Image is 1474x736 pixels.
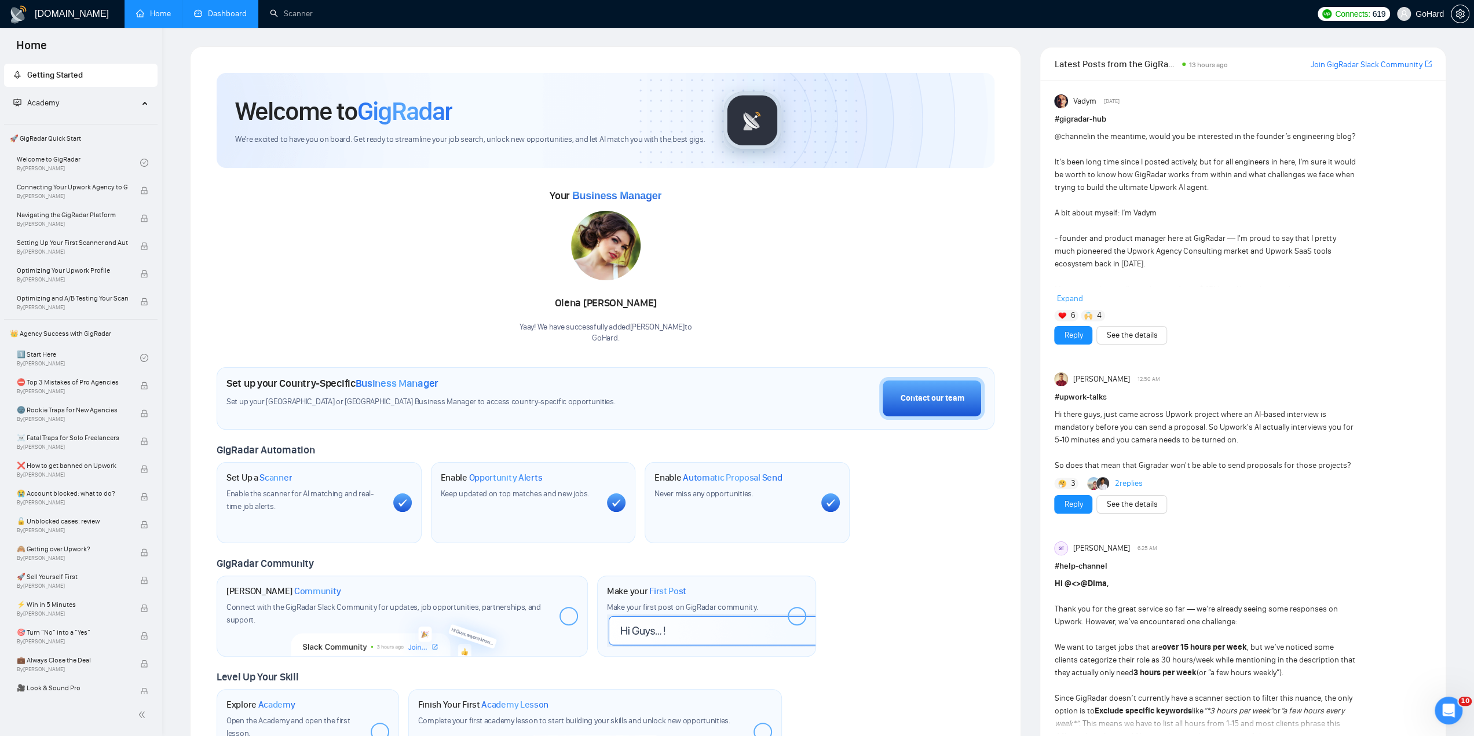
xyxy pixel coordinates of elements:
div: Hi there guys, just came across Upwork project where an AI-based interview is mandatory before yo... [1054,408,1356,472]
span: 🚀 Sell Yourself First [17,571,128,583]
span: Academy Lesson [481,699,548,711]
span: lock [140,521,148,529]
span: We're excited to have you on board. Get ready to streamline your job search, unlock new opportuni... [235,134,705,145]
span: 👑 Agency Success with GigRadar [5,322,156,345]
span: 😭 Account blocked: what to do? [17,488,128,499]
span: 619 [1373,8,1385,20]
h1: Enable [441,472,543,484]
button: See the details [1096,326,1167,345]
span: By [PERSON_NAME] [17,304,128,311]
strong: Exclude specific keywords [1094,706,1191,716]
img: upwork-logo.png [1322,9,1332,19]
span: Connect with the GigRadar Slack Community for updates, job opportunities, partnerships, and support. [226,602,541,625]
span: ☠️ Fatal Traps for Solo Freelancers [17,432,128,444]
span: By [PERSON_NAME] [17,444,128,451]
span: lock [140,298,148,306]
span: Never miss any opportunities. [654,489,753,499]
span: 6:25 AM [1137,543,1157,554]
span: lock [140,437,148,445]
span: rocket [13,71,21,79]
span: ❌ How to get banned on Upwork [17,460,128,471]
span: Keep updated on top matches and new jobs. [441,489,590,499]
span: Connects: [1335,8,1370,20]
span: 6 [1071,310,1076,321]
span: lock [140,660,148,668]
span: lock [140,270,148,278]
strong: 3 hours per week [1133,668,1196,678]
img: 🤔 [1058,479,1066,488]
span: Vadym [1073,95,1096,108]
span: [DATE] [1104,96,1120,107]
div: in the meantime, would you be interested in the founder’s engineering blog? It’s been long time s... [1054,130,1356,385]
span: Business Manager [572,190,661,202]
span: Navigating the GigRadar Platform [17,209,128,221]
span: lock [140,576,148,584]
span: Business Manager [356,377,438,390]
strong: Hi @<>@Dima, [1054,578,1108,588]
h1: # gigradar-hub [1054,113,1432,126]
h1: Finish Your First [418,699,548,711]
a: 2replies [1115,478,1143,489]
span: [PERSON_NAME] [1073,542,1130,555]
span: 💼 Always Close the Deal [17,654,128,666]
span: lock [140,214,148,222]
span: lock [140,242,148,250]
span: By [PERSON_NAME] [17,388,128,395]
img: 1687087429251-245.jpg [571,211,641,280]
span: Connecting Your Upwork Agency to GigRadar [17,181,128,193]
span: setting [1451,9,1469,19]
span: 13 hours ago [1189,61,1228,69]
span: Level Up Your Skill [217,671,298,683]
a: Reply [1064,498,1082,511]
span: [PERSON_NAME] [1073,373,1130,386]
span: Make your first post on GigRadar community. [607,602,758,612]
span: lock [140,548,148,556]
span: 🎯 Turn “No” into a “Yes” [17,627,128,638]
span: lock [140,687,148,695]
span: 3 [1071,478,1076,489]
img: Anita Lever [1096,477,1109,490]
span: Community [294,585,341,597]
span: lock [140,409,148,418]
img: Joaquin Arcardini [1087,477,1100,490]
span: First Post [649,585,686,597]
button: Reply [1054,495,1092,514]
span: export [1425,59,1432,68]
span: 🚀 GigRadar Quick Start [5,127,156,150]
h1: Set Up a [226,472,292,484]
h1: Explore [226,699,295,711]
span: 4 [1097,310,1102,321]
span: By [PERSON_NAME] [17,416,128,423]
span: By [PERSON_NAME] [17,471,128,478]
div: Olena [PERSON_NAME] [520,294,692,313]
img: Umar Manzar [1054,372,1068,386]
h1: [PERSON_NAME] [226,585,341,597]
span: @channel [1054,131,1088,141]
span: lock [140,493,148,501]
span: GigRadar [357,96,452,127]
button: setting [1451,5,1469,23]
span: Setting Up Your First Scanner and Auto-Bidder [17,237,128,248]
span: ⚡ Win in 5 Minutes [17,599,128,610]
span: Set up your [GEOGRAPHIC_DATA] or [GEOGRAPHIC_DATA] Business Manager to access country-specific op... [226,397,682,408]
span: 🔓 Unblocked cases: review [17,515,128,527]
a: searchScanner [270,9,313,19]
li: Getting Started [4,64,158,87]
span: Expand [1056,294,1082,303]
img: slackcommunity-bg.png [291,603,513,656]
span: Optimizing Your Upwork Profile [17,265,128,276]
span: By [PERSON_NAME] [17,221,128,228]
span: By [PERSON_NAME] [17,276,128,283]
p: GoHard . [520,333,692,344]
img: Vadym [1054,94,1068,108]
span: 🌚 Rookie Traps for New Agencies [17,404,128,416]
span: By [PERSON_NAME] [17,527,128,534]
a: Join GigRadar Slack Community [1311,58,1422,71]
span: check-circle [140,354,148,362]
img: gigradar-logo.png [723,91,781,149]
span: By [PERSON_NAME] [17,638,128,645]
span: Enable the scanner for AI matching and real-time job alerts. [226,489,374,511]
span: GigRadar Community [217,557,314,570]
span: GigRadar Automation [217,444,314,456]
span: Your [550,189,661,202]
